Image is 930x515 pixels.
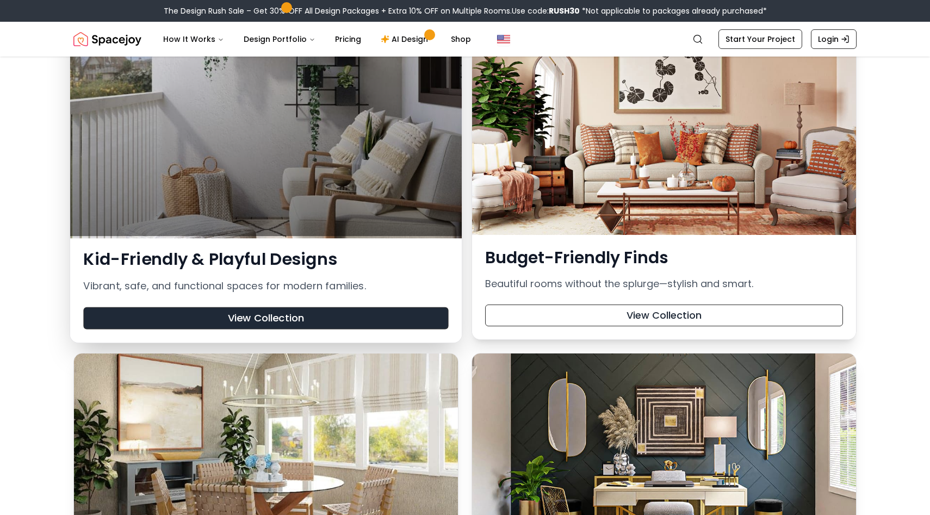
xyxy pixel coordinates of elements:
[83,250,448,270] h3: Kid-Friendly & Playful Designs
[485,305,843,326] button: View Collection
[718,29,802,49] a: Start Your Project
[326,28,370,50] a: Pricing
[73,28,141,50] img: Spacejoy Logo
[485,248,843,268] h3: Budget-Friendly Finds
[83,307,448,330] button: View Collection
[83,278,448,294] p: Vibrant, safe, and functional spaces for modern families.
[442,28,480,50] a: Shop
[811,29,857,49] a: Login
[73,22,857,57] nav: Global
[83,312,448,325] a: View Collection
[154,28,480,50] nav: Main
[497,33,510,46] img: United States
[549,5,580,16] b: RUSH30
[164,5,767,16] div: The Design Rush Sale – Get 30% OFF All Design Packages + Extra 10% OFF on Multiple Rooms.
[512,5,580,16] span: Use code:
[372,28,440,50] a: AI Design
[154,28,233,50] button: How It Works
[235,28,324,50] button: Design Portfolio
[485,309,843,322] a: View Collection
[580,5,767,16] span: *Not applicable to packages already purchased*
[485,276,843,291] p: Beautiful rooms without the splurge—stylish and smart.
[73,28,141,50] a: Spacejoy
